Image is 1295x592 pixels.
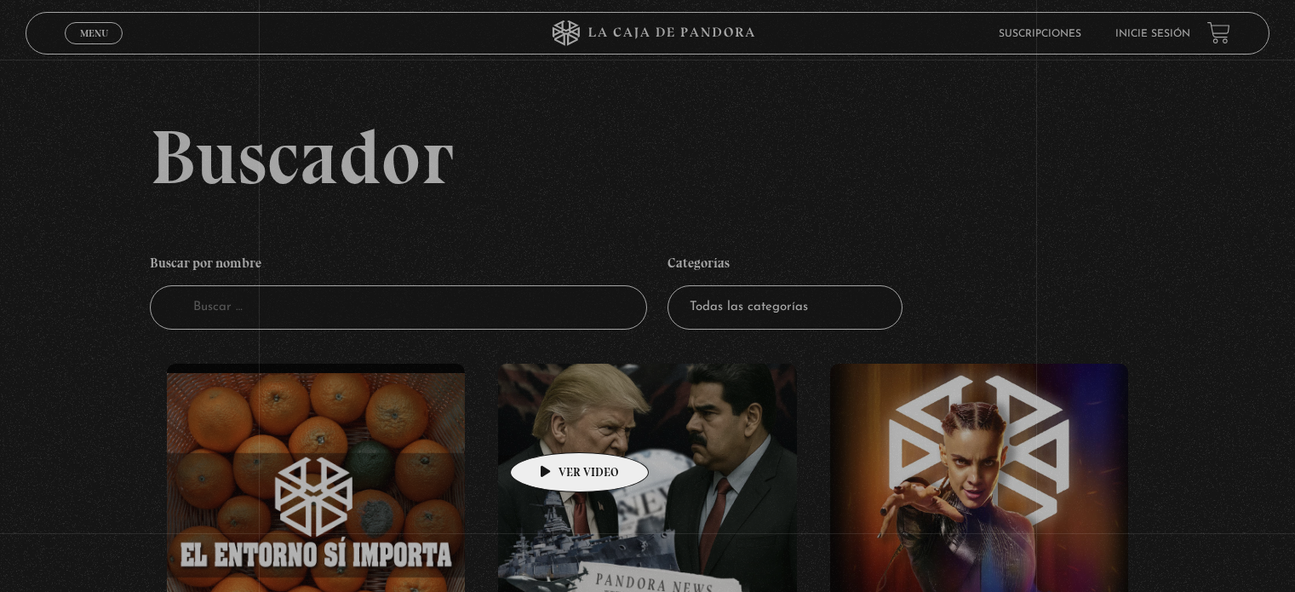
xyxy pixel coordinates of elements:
[999,29,1081,39] a: Suscripciones
[1115,29,1190,39] a: Inicie sesión
[150,246,647,285] h4: Buscar por nombre
[150,118,1269,195] h2: Buscador
[80,28,108,38] span: Menu
[74,43,114,55] span: Cerrar
[1207,21,1230,44] a: View your shopping cart
[668,246,902,285] h4: Categorías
